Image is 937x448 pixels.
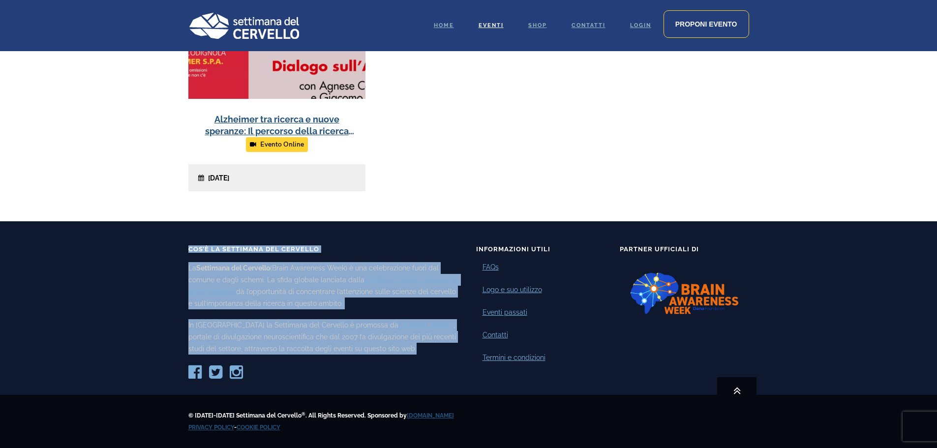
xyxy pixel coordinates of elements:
[188,410,749,433] div: © [DATE]-[DATE] Settimana del Cervello . All Rights Reserved. Sponsored by -
[620,245,699,253] span: Partner Ufficiali di
[196,264,270,272] b: Settimana del Cervello
[620,262,749,325] img: Logo-BAW-nuovo.png
[528,22,547,29] span: Shop
[188,319,461,355] p: In [GEOGRAPHIC_DATA] la Settimana del Cervello è promossa da , portale di divulgazione neuroscien...
[630,22,651,29] span: Login
[476,245,550,253] span: Informazioni Utili
[302,412,305,417] sup: ®
[483,285,542,295] a: Logo e suo utilizzo
[407,412,454,419] a: [DOMAIN_NAME]
[188,245,319,253] span: Cos’è la Settimana del Cervello
[188,424,234,431] a: Privacy Policy
[398,321,453,329] a: [DOMAIN_NAME]
[434,22,454,29] span: Home
[237,424,280,431] a: Cookie Policy
[188,12,299,39] img: Logo
[675,20,737,28] span: Proponi evento
[483,353,545,363] a: Termini e condizioni
[664,10,749,38] a: Proponi evento
[483,307,527,318] a: Eventi passati
[479,22,504,29] span: Eventi
[188,262,461,309] p: La (Brain Awareness Week) è una celebrazione fuori dal comune e dagli schemi. La sfida globale la...
[572,22,605,29] span: Contatti
[483,262,499,272] a: FAQs
[483,330,508,340] a: Contatti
